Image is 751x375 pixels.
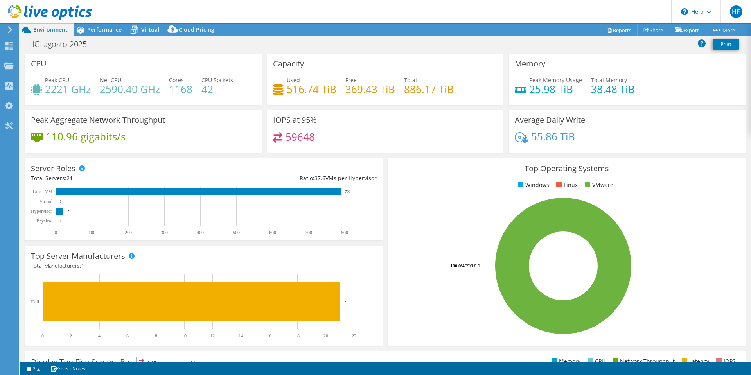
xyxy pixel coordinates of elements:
[141,26,159,33] span: Virtual
[46,132,126,141] h4: 110.96 gigabits/s
[344,300,348,304] text: 21
[404,76,417,84] span: Total
[31,252,125,260] h3: Top Server Manufacturers
[31,262,377,270] h4: Total Manufacturers:
[637,24,669,36] a: Share
[45,85,91,93] h4: 2221 GHz
[611,357,675,366] li: Network Throughput
[239,333,243,339] text: 14
[179,26,214,33] span: Cloud Pricing
[233,230,240,235] text: 500
[161,230,168,235] text: 300
[88,230,95,235] text: 100
[713,39,739,50] a: Print
[286,133,315,141] h4: 59648
[705,24,741,36] a: More
[126,333,129,339] text: 6
[273,116,317,124] h3: IOPS at 95%
[31,299,39,305] text: Dell
[98,333,101,339] text: 4
[600,24,638,36] a: Reports
[33,189,52,194] text: Guest VM
[45,76,69,84] span: Peak CPU
[515,59,545,68] h3: Memory
[197,230,204,235] text: 400
[529,85,582,93] h4: 25.98 TiB
[36,218,52,224] text: Physical
[60,219,62,223] text: 0
[169,76,184,84] span: Cores
[201,76,233,84] span: CPU Sockets
[204,174,377,183] div: Ratio: VMs per Hypervisor
[25,40,99,48] h1: HCI-agosto-2025
[269,230,276,235] text: 600
[465,263,480,269] tspan: ESXi 8.0
[21,364,45,373] a: 2
[31,174,204,183] div: Total Servers:
[516,181,549,189] li: Windows
[41,333,44,339] text: 0
[125,230,132,235] text: 200
[201,85,233,93] h4: 42
[87,26,122,33] span: Performance
[67,209,71,213] text: 21
[31,116,165,124] h3: Peak Aggregate Network Throughput
[267,333,271,339] text: 16
[31,164,75,173] h3: Server Roles
[352,333,356,339] text: 22
[305,230,312,235] text: 700
[591,85,635,93] h4: 38.48 TiB
[45,364,91,373] a: Project Notes
[394,164,740,173] h3: Top Operating Systems
[529,76,582,84] span: Peak Memory Usage
[31,59,47,68] h3: CPU
[345,85,395,93] h4: 369.43 TiB
[155,333,157,339] text: 8
[100,76,121,84] span: Net CPU
[182,333,187,339] text: 10
[323,333,328,339] text: 20
[295,333,300,339] text: 18
[680,357,709,366] li: Latency
[591,76,627,84] span: Total Memory
[314,174,325,182] span: 37.6
[169,85,192,93] h4: 1168
[681,8,688,15] svg: \n
[714,357,736,366] li: IOPS
[137,357,198,367] span: IOPS
[550,357,580,366] li: Memory
[66,174,73,182] span: 21
[287,85,336,93] h4: 516.74 TiB
[55,230,57,235] text: 0
[341,230,348,235] text: 800
[70,333,72,339] text: 2
[669,24,705,36] a: Export
[40,199,53,204] text: Virtual
[586,357,605,366] li: CPU
[730,5,742,18] span: HF
[33,26,68,33] span: Environment
[404,85,454,93] h4: 886.17 TiB
[31,208,52,214] text: Hypervisor
[554,181,578,189] li: Linux
[515,116,585,124] h3: Average Daily Write
[60,199,62,203] text: 0
[450,263,465,269] tspan: 100.0%
[583,181,613,189] li: VMware
[531,132,575,141] h4: 55.86 TiB
[287,76,300,84] span: Used
[100,85,160,93] h4: 2590.40 GHz
[81,262,84,269] span: 1
[345,76,357,84] span: Free
[210,333,215,339] text: 12
[345,190,350,194] text: 790
[273,59,304,68] h3: Capacity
